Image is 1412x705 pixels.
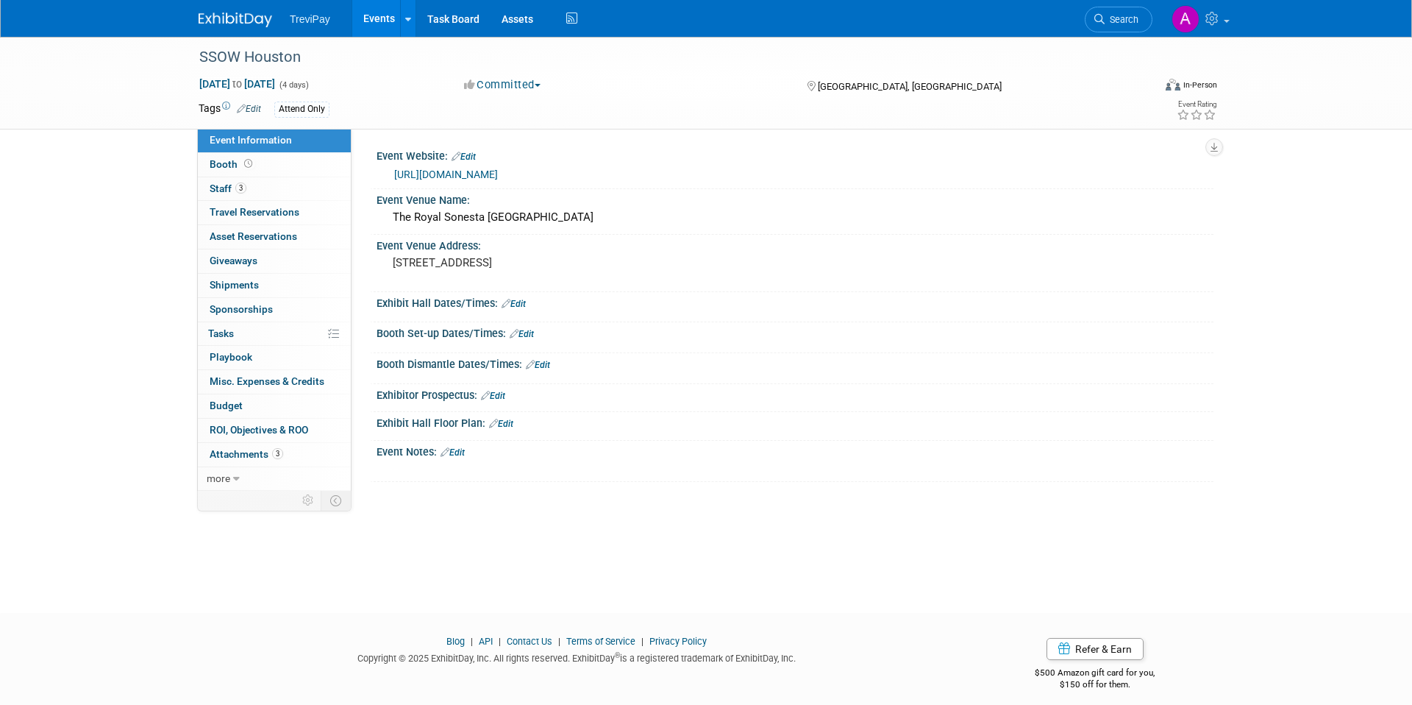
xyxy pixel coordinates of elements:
[194,44,1130,71] div: SSOW Houston
[198,322,351,346] a: Tasks
[321,491,352,510] td: Toggle Event Tabs
[198,249,351,273] a: Giveaways
[452,152,476,162] a: Edit
[198,346,351,369] a: Playbook
[198,274,351,297] a: Shipments
[199,101,261,118] td: Tags
[1085,7,1152,32] a: Search
[1166,79,1180,91] img: Format-Inperson.png
[446,636,465,647] a: Blog
[377,412,1213,431] div: Exhibit Hall Floor Plan:
[377,292,1213,311] div: Exhibit Hall Dates/Times:
[481,391,505,401] a: Edit
[198,129,351,152] a: Event Information
[210,279,259,291] span: Shipments
[241,158,255,169] span: Booth not reserved yet
[467,636,477,647] span: |
[198,419,351,442] a: ROI, Objectives & ROO
[818,81,1002,92] span: [GEOGRAPHIC_DATA], [GEOGRAPHIC_DATA]
[210,375,324,387] span: Misc. Expenses & Credits
[210,255,257,266] span: Giveaways
[198,443,351,467] a: Attachments3
[210,183,246,194] span: Staff
[388,206,1202,229] div: The Royal Sonesta [GEOGRAPHIC_DATA]
[1177,101,1216,108] div: Event Rating
[555,636,564,647] span: |
[198,177,351,201] a: Staff3
[377,145,1213,164] div: Event Website:
[507,636,552,647] a: Contact Us
[210,158,255,170] span: Booth
[198,467,351,491] a: more
[459,77,546,93] button: Committed
[198,201,351,224] a: Travel Reservations
[210,134,292,146] span: Event Information
[210,351,252,363] span: Playbook
[638,636,647,647] span: |
[526,360,550,370] a: Edit
[235,183,246,194] span: 3
[230,78,244,90] span: to
[210,400,243,411] span: Budget
[377,189,1213,208] div: Event Venue Name:
[394,169,498,180] a: [URL][DOMAIN_NAME]
[199,13,272,27] img: ExhibitDay
[198,394,351,418] a: Budget
[207,472,230,484] span: more
[495,636,504,647] span: |
[377,441,1213,460] div: Event Notes:
[198,153,351,177] a: Booth
[208,327,234,339] span: Tasks
[278,80,309,90] span: (4 days)
[198,370,351,394] a: Misc. Expenses & Credits
[649,636,707,647] a: Privacy Policy
[290,13,330,25] span: TreviPay
[1046,638,1144,660] a: Refer & Earn
[1172,5,1199,33] img: Andy Duong
[566,636,635,647] a: Terms of Service
[393,256,709,269] pre: [STREET_ADDRESS]
[377,322,1213,341] div: Booth Set-up Dates/Times:
[210,303,273,315] span: Sponsorships
[1183,79,1217,91] div: In-Person
[198,298,351,322] a: Sponsorships
[296,491,321,510] td: Personalize Event Tab Strip
[210,424,308,436] span: ROI, Objectives & ROO
[479,636,493,647] a: API
[489,419,513,429] a: Edit
[377,353,1213,372] div: Booth Dismantle Dates/Times:
[1066,77,1217,99] div: Event Format
[1105,14,1138,25] span: Search
[977,657,1214,691] div: $500 Amazon gift card for you,
[615,651,620,659] sup: ®
[237,104,261,114] a: Edit
[502,299,526,309] a: Edit
[199,648,955,665] div: Copyright © 2025 ExhibitDay, Inc. All rights reserved. ExhibitDay is a registered trademark of Ex...
[210,448,283,460] span: Attachments
[441,447,465,458] a: Edit
[210,206,299,218] span: Travel Reservations
[510,329,534,339] a: Edit
[977,679,1214,691] div: $150 off for them.
[210,230,297,242] span: Asset Reservations
[199,77,276,91] span: [DATE] [DATE]
[272,448,283,459] span: 3
[198,225,351,249] a: Asset Reservations
[377,235,1213,253] div: Event Venue Address:
[274,102,329,117] div: Attend Only
[377,384,1213,403] div: Exhibitor Prospectus:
